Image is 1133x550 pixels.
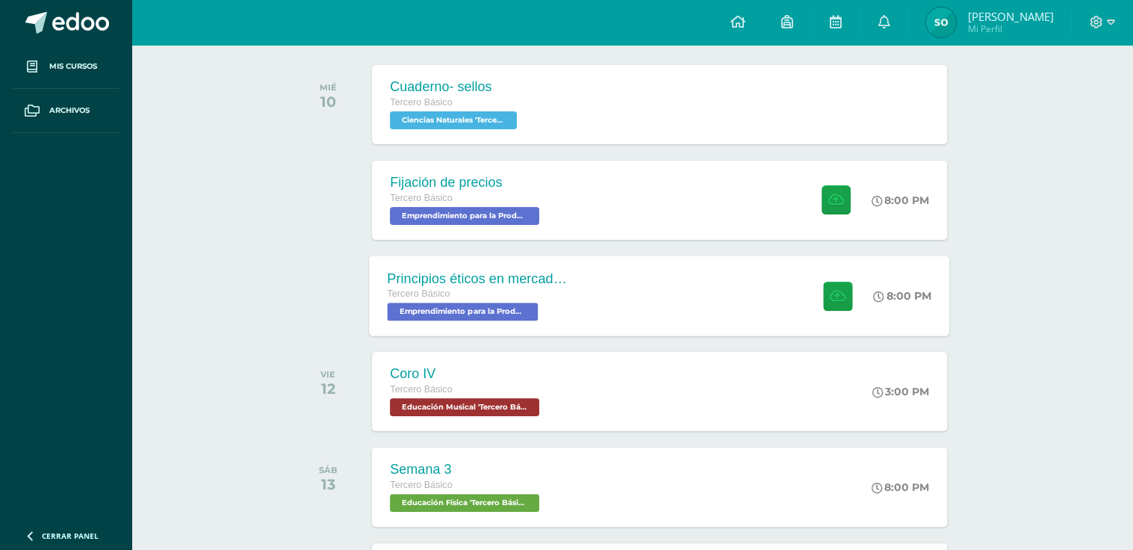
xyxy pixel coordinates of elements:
div: 8:00 PM [872,481,929,494]
div: SÁB [319,465,338,475]
span: Cerrar panel [42,531,99,541]
span: Tercero Básico [390,384,452,395]
a: Archivos [12,89,119,133]
span: Tercero Básico [390,480,452,490]
span: Tercero Básico [390,193,452,203]
div: 3:00 PM [872,385,929,398]
div: Cuaderno- sellos [390,79,521,95]
div: 13 [319,475,338,493]
img: 72f0db89c5165cad47be3a155839c5b5.png [926,7,956,37]
div: Semana 3 [390,462,543,478]
span: Educación Musical 'Tercero Básico A' [390,398,539,416]
div: VIE [320,369,335,380]
span: Mis cursos [49,61,97,72]
span: [PERSON_NAME] [967,9,1053,24]
span: Tercero Básico [390,97,452,108]
span: Ciencias Naturales 'Tercero Básico A' [390,111,517,129]
a: Mis cursos [12,45,119,89]
div: 8:00 PM [872,194,929,207]
span: Tercero Básico [388,288,450,299]
div: Fijación de precios [390,175,543,191]
div: 10 [320,93,337,111]
div: 12 [320,380,335,398]
div: Principios éticos en mercadotecnia y publicidad [388,271,568,286]
div: Coro IV [390,366,543,382]
span: Educación Física 'Tercero Básico A' [390,494,539,512]
div: MIÉ [320,82,337,93]
div: 8:00 PM [874,289,932,303]
span: Archivos [49,105,90,117]
span: Emprendimiento para la Productividad 'Tercero Básico A' [388,303,538,321]
span: Emprendimiento para la Productividad 'Tercero Básico A' [390,207,539,225]
span: Mi Perfil [967,22,1053,35]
